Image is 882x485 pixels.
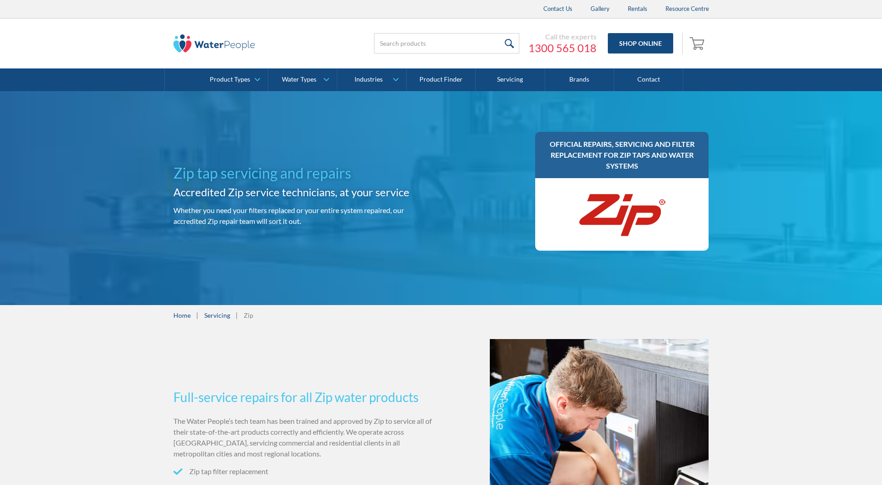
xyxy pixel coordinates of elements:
div: | [195,310,200,320]
h2: Accredited Zip service technicians, at your service [173,184,438,200]
div: | [235,310,239,320]
p: Whether you need your filters replaced or your entire system repaired, our accredited Zip repair ... [173,205,438,227]
a: Servicing [204,310,230,320]
img: shopping cart [690,36,707,50]
a: Shop Online [608,33,673,53]
h3: Full-service repairs for all Zip water products [173,388,438,407]
div: Call the experts [528,32,596,41]
a: Home [173,310,191,320]
div: Water Types [282,76,316,83]
div: Zip [244,310,253,320]
h3: Official repairs, servicing and filter replacement for Zip taps and water systems [544,139,700,171]
p: The Water People’s tech team has been trained and approved by Zip to service all of their state-o... [173,416,438,459]
a: 1300 565 018 [528,41,596,55]
a: Contact [614,68,683,91]
a: Water Types [268,68,337,91]
a: Industries [337,68,406,91]
a: Servicing [476,68,545,91]
h1: Zip tap servicing and repairs [173,162,438,184]
input: Search products [374,33,519,53]
img: The Water People [173,34,255,53]
a: Open empty cart [687,33,709,54]
a: Brands [545,68,614,91]
a: Product Types [199,68,268,91]
a: Product Finder [407,68,476,91]
li: Zip tap filter replacement [173,466,438,477]
div: Product Types [210,76,250,83]
div: Industries [355,76,383,83]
